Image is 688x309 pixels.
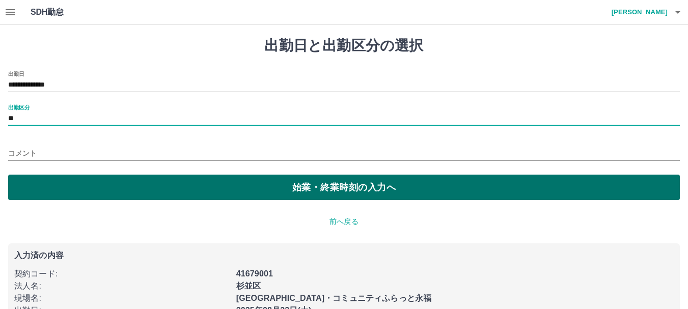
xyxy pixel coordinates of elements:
[8,175,680,200] button: 始業・終業時刻の入力へ
[236,269,273,278] b: 41679001
[14,280,230,292] p: 法人名 :
[14,251,674,260] p: 入力済の内容
[236,282,261,290] b: 杉並区
[14,292,230,304] p: 現場名 :
[236,294,431,302] b: [GEOGRAPHIC_DATA]・コミュニティふらっと永福
[8,216,680,227] p: 前へ戻る
[8,70,24,77] label: 出勤日
[8,37,680,54] h1: 出勤日と出勤区分の選択
[8,103,30,111] label: 出勤区分
[14,268,230,280] p: 契約コード :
